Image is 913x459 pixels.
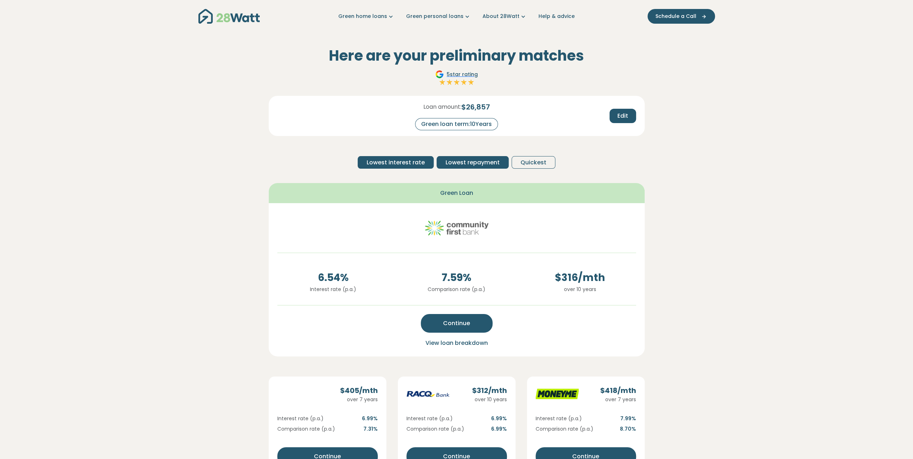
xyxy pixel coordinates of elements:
[491,425,507,433] span: 6.99 %
[406,415,453,422] span: Interest rate (p.a.)
[406,13,471,20] a: Green personal loans
[483,13,527,20] a: About 28Watt
[443,319,470,328] span: Continue
[524,270,636,285] span: $ 316 /mth
[406,385,450,403] img: racq-personal logo
[617,112,628,120] span: Edit
[447,71,478,78] span: 5 star rating
[406,425,464,433] span: Comparison rate (p.a.)
[453,79,460,86] img: Full star
[521,158,546,167] span: Quickest
[620,415,636,422] span: 7.99 %
[277,270,389,285] span: 6.54 %
[434,70,479,87] a: Google5star ratingFull starFull starFull starFull starFull star
[421,314,493,333] button: Continue
[491,415,507,422] span: 6.99 %
[610,109,636,123] button: Edit
[340,396,378,403] div: over 7 years
[277,385,320,403] img: great-southern logo
[620,425,636,433] span: 8.70 %
[423,338,490,348] button: View loan breakdown
[401,270,513,285] span: 7.59 %
[472,396,507,403] div: over 10 years
[277,285,389,293] p: Interest rate (p.a.)
[198,9,260,24] img: 28Watt
[424,212,489,244] img: community-first logo
[363,425,378,433] span: 7.31 %
[437,156,509,169] button: Lowest repayment
[425,339,488,347] span: View loan breakdown
[536,425,593,433] span: Comparison rate (p.a.)
[439,79,446,86] img: Full star
[600,396,636,403] div: over 7 years
[536,385,579,403] img: moneyme logo
[340,385,378,396] div: $ 405 /mth
[423,103,461,111] span: Loan amount:
[472,385,507,396] div: $ 312 /mth
[536,415,582,422] span: Interest rate (p.a.)
[460,79,467,86] img: Full star
[362,415,378,422] span: 6.99 %
[401,285,513,293] p: Comparison rate (p.a.)
[415,118,498,130] div: Green loan term: 10 Years
[358,156,434,169] button: Lowest interest rate
[440,189,473,197] span: Green Loan
[277,415,324,422] span: Interest rate (p.a.)
[435,70,444,79] img: Google
[198,7,715,25] nav: Main navigation
[338,13,395,20] a: Green home loans
[367,158,425,167] span: Lowest interest rate
[648,9,715,24] button: Schedule a Call
[269,47,645,64] h2: Here are your preliminary matches
[655,13,696,20] span: Schedule a Call
[524,285,636,293] p: over 10 years
[461,102,490,112] span: $ 26,857
[446,158,500,167] span: Lowest repayment
[467,79,475,86] img: Full star
[600,385,636,396] div: $ 418 /mth
[446,79,453,86] img: Full star
[277,425,335,433] span: Comparison rate (p.a.)
[512,156,555,169] button: Quickest
[538,13,575,20] a: Help & advice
